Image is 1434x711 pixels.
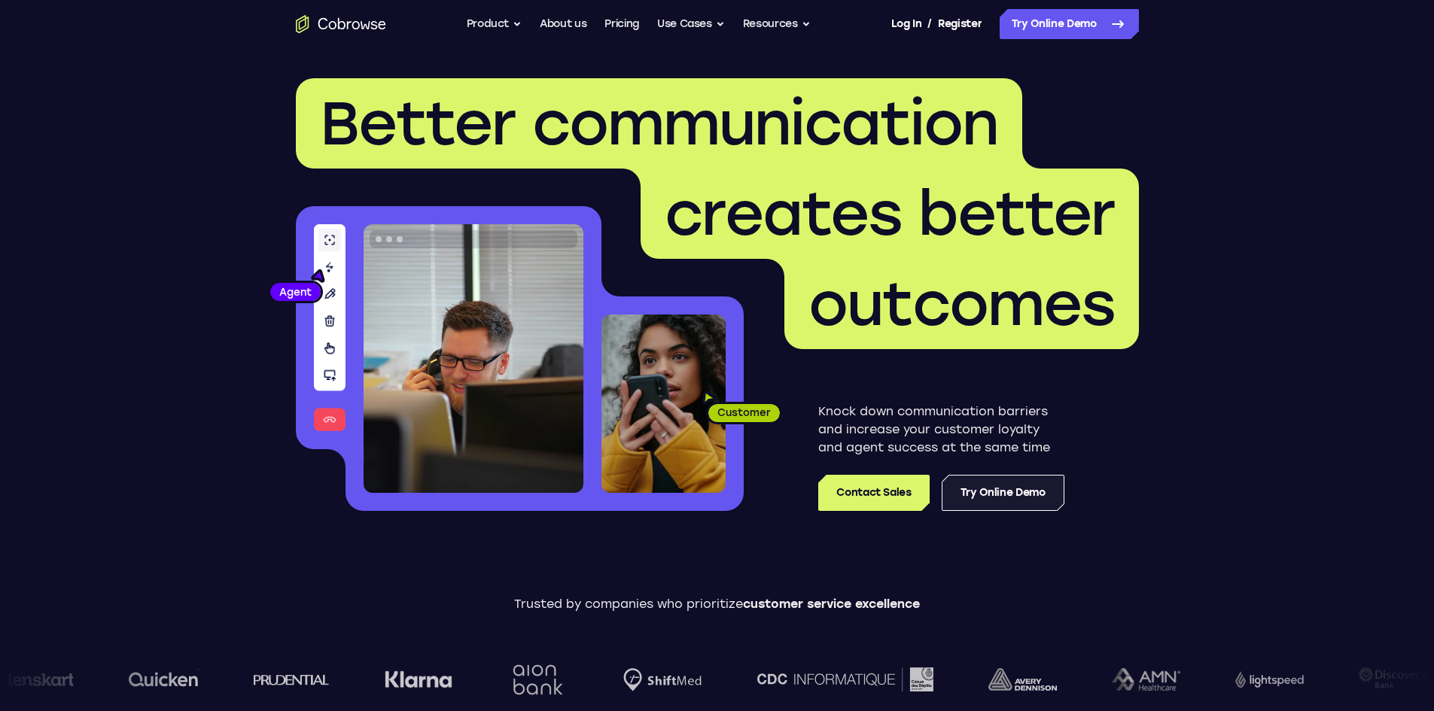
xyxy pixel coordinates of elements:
a: Contact Sales [818,475,929,511]
a: Try Online Demo [1000,9,1139,39]
span: Better communication [320,87,998,160]
a: Try Online Demo [942,475,1064,511]
button: Product [467,9,522,39]
span: outcomes [808,268,1115,340]
a: Log In [891,9,921,39]
a: About us [540,9,586,39]
img: Klarna [385,670,452,688]
img: avery-dennison [988,668,1057,691]
img: A customer holding their phone [601,314,726,493]
span: / [927,15,932,33]
span: customer service excellence [743,597,920,611]
a: Register [938,9,982,39]
img: A customer support agent talking on the phone [364,224,583,493]
span: creates better [665,178,1115,250]
button: Resources [743,9,811,39]
img: CDC Informatique [757,667,933,691]
img: Shiftmed [623,668,702,691]
img: Aion Bank [507,649,568,710]
a: Pricing [604,9,639,39]
img: prudential [254,673,330,685]
img: AMN Healthcare [1112,668,1180,691]
a: Go to the home page [296,15,386,33]
button: Use Cases [657,9,725,39]
p: Knock down communication barriers and increase your customer loyalty and agent success at the sam... [818,403,1064,457]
